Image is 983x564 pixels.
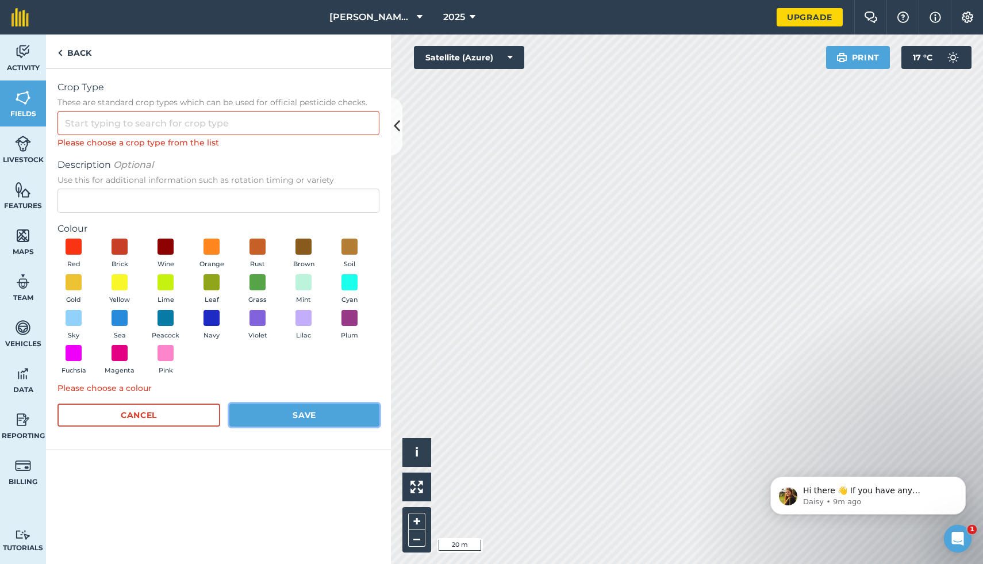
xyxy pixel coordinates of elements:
[15,530,31,540] img: svg+xml;base64,PD94bWwgdmVyc2lvbj0iMS4wIiBlbmNvZGluZz0idXRmLTgiPz4KPCEtLSBHZW5lcmF0b3I6IEFkb2JlIE...
[333,239,366,270] button: Soil
[341,331,358,341] span: Plum
[11,8,29,26] img: fieldmargin Logo
[333,274,366,305] button: Cyan
[930,10,941,24] img: svg+xml;base64,PHN2ZyB4bWxucz0iaHR0cDovL3d3dy53My5vcmcvMjAwMC9zdmciIHdpZHRoPSIxNyIgaGVpZ2h0PSIxNy...
[57,136,379,149] div: Please choose a crop type from the list
[753,452,983,533] iframe: Intercom notifications message
[408,513,425,530] button: +
[913,46,932,69] span: 17 ° C
[341,295,358,305] span: Cyan
[62,366,86,376] span: Fuchsia
[57,274,90,305] button: Gold
[57,404,220,427] button: Cancel
[103,345,136,376] button: Magenta
[66,295,81,305] span: Gold
[199,259,224,270] span: Orange
[114,331,126,341] span: Sea
[241,310,274,341] button: Violet
[149,345,182,376] button: Pink
[57,239,90,270] button: Red
[229,404,379,427] button: Save
[961,11,974,23] img: A cog icon
[15,457,31,474] img: svg+xml;base64,PD94bWwgdmVyc2lvbj0iMS4wIiBlbmNvZGluZz0idXRmLTgiPz4KPCEtLSBHZW5lcmF0b3I6IEFkb2JlIE...
[15,365,31,382] img: svg+xml;base64,PD94bWwgdmVyc2lvbj0iMS4wIiBlbmNvZGluZz0idXRmLTgiPz4KPCEtLSBHZW5lcmF0b3I6IEFkb2JlIE...
[896,11,910,23] img: A question mark icon
[15,227,31,244] img: svg+xml;base64,PHN2ZyB4bWxucz0iaHR0cDovL3d3dy53My5vcmcvMjAwMC9zdmciIHdpZHRoPSI1NiIgaGVpZ2h0PSI2MC...
[333,310,366,341] button: Plum
[57,158,379,172] span: Description
[113,159,153,170] em: Optional
[901,46,972,69] button: 17 °C
[15,89,31,106] img: svg+xml;base64,PHN2ZyB4bWxucz0iaHR0cDovL3d3dy53My5vcmcvMjAwMC9zdmciIHdpZHRoPSI1NiIgaGVpZ2h0PSI2MC...
[50,44,198,55] p: Message from Daisy, sent 9m ago
[50,33,198,77] span: Hi there 👋 If you have any questions about our pricing or which plan is right for you, I’m here t...
[344,259,355,270] span: Soil
[17,24,213,62] div: message notification from Daisy, 9m ago. Hi there 👋 If you have any questions about our pricing o...
[103,239,136,270] button: Brick
[408,530,425,547] button: –
[287,274,320,305] button: Mint
[57,46,63,60] img: svg+xml;base64,PHN2ZyB4bWxucz0iaHR0cDovL3d3dy53My5vcmcvMjAwMC9zdmciIHdpZHRoPSI5IiBoZWlnaHQ9IjI0Ii...
[57,382,379,394] div: Please choose a colour
[158,295,174,305] span: Lime
[109,295,130,305] span: Yellow
[15,43,31,60] img: svg+xml;base64,PD94bWwgdmVyc2lvbj0iMS4wIiBlbmNvZGluZz0idXRmLTgiPz4KPCEtLSBHZW5lcmF0b3I6IEFkb2JlIE...
[149,239,182,270] button: Wine
[836,51,847,64] img: svg+xml;base64,PHN2ZyB4bWxucz0iaHR0cDovL3d3dy53My5vcmcvMjAwMC9zdmciIHdpZHRoPSIxOSIgaGVpZ2h0PSIyNC...
[152,331,179,341] span: Peacock
[15,319,31,336] img: svg+xml;base64,PD94bWwgdmVyc2lvbj0iMS4wIiBlbmNvZGluZz0idXRmLTgiPz4KPCEtLSBHZW5lcmF0b3I6IEFkb2JlIE...
[402,438,431,467] button: i
[777,8,843,26] a: Upgrade
[296,331,311,341] span: Lilac
[241,239,274,270] button: Rust
[15,135,31,152] img: svg+xml;base64,PD94bWwgdmVyc2lvbj0iMS4wIiBlbmNvZGluZz0idXRmLTgiPz4KPCEtLSBHZW5lcmF0b3I6IEFkb2JlIE...
[414,46,524,69] button: Satellite (Azure)
[410,481,423,493] img: Four arrows, one pointing top left, one top right, one bottom right and the last bottom left
[203,331,220,341] span: Navy
[826,46,890,69] button: Print
[57,222,379,236] label: Colour
[195,274,228,305] button: Leaf
[149,310,182,341] button: Peacock
[241,274,274,305] button: Grass
[103,274,136,305] button: Yellow
[248,295,267,305] span: Grass
[287,239,320,270] button: Brown
[967,525,977,534] span: 1
[159,366,173,376] span: Pink
[195,239,228,270] button: Orange
[105,366,135,376] span: Magenta
[15,273,31,290] img: svg+xml;base64,PD94bWwgdmVyc2lvbj0iMS4wIiBlbmNvZGluZz0idXRmLTgiPz4KPCEtLSBHZW5lcmF0b3I6IEFkb2JlIE...
[158,259,174,270] span: Wine
[57,111,379,135] input: Start typing to search for crop type
[15,181,31,198] img: svg+xml;base64,PHN2ZyB4bWxucz0iaHR0cDovL3d3dy53My5vcmcvMjAwMC9zdmciIHdpZHRoPSI1NiIgaGVpZ2h0PSI2MC...
[15,411,31,428] img: svg+xml;base64,PD94bWwgdmVyc2lvbj0iMS4wIiBlbmNvZGluZz0idXRmLTgiPz4KPCEtLSBHZW5lcmF0b3I6IEFkb2JlIE...
[195,310,228,341] button: Navy
[112,259,128,270] span: Brick
[329,10,412,24] span: [PERSON_NAME] Farm
[205,295,219,305] span: Leaf
[415,445,418,459] span: i
[103,310,136,341] button: Sea
[57,310,90,341] button: Sky
[443,10,465,24] span: 2025
[864,11,878,23] img: Two speech bubbles overlapping with the left bubble in the forefront
[57,174,379,186] span: Use this for additional information such as rotation timing or variety
[250,259,265,270] span: Rust
[57,97,379,108] span: These are standard crop types which can be used for official pesticide checks.
[57,345,90,376] button: Fuchsia
[46,34,103,68] a: Back
[287,310,320,341] button: Lilac
[149,274,182,305] button: Lime
[26,34,44,53] img: Profile image for Daisy
[296,295,311,305] span: Mint
[944,525,972,553] iframe: Intercom live chat
[68,331,79,341] span: Sky
[67,259,80,270] span: Red
[248,331,267,341] span: Violet
[942,46,965,69] img: svg+xml;base64,PD94bWwgdmVyc2lvbj0iMS4wIiBlbmNvZGluZz0idXRmLTgiPz4KPCEtLSBHZW5lcmF0b3I6IEFkb2JlIE...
